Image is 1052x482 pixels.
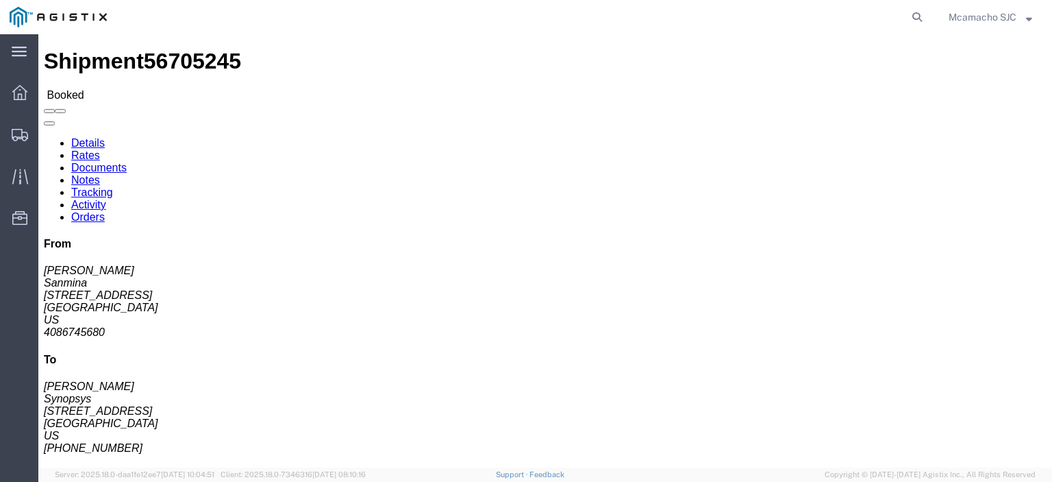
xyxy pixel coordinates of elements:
span: Mcamacho SJC [949,10,1016,25]
span: Server: 2025.18.0-daa1fe12ee7 [55,470,214,479]
img: logo [10,7,107,27]
span: [DATE] 08:10:16 [312,470,366,479]
a: Support [496,470,530,479]
span: Client: 2025.18.0-7346316 [221,470,366,479]
button: Mcamacho SJC [948,9,1033,25]
a: Feedback [529,470,564,479]
iframe: FS Legacy Container [38,34,1052,468]
span: [DATE] 10:04:51 [161,470,214,479]
span: Copyright © [DATE]-[DATE] Agistix Inc., All Rights Reserved [825,469,1036,481]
